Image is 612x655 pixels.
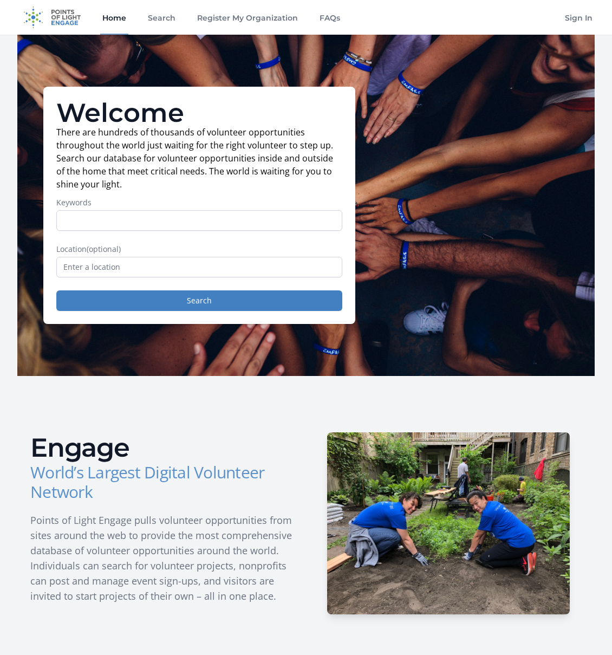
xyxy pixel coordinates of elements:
p: Points of Light Engage pulls volunteer opportunities from sites around the web to provide the mos... [30,513,297,604]
h1: Welcome [56,100,342,126]
span: (optional) [87,244,121,254]
input: Enter a location [56,257,342,277]
label: Location [56,244,342,255]
p: There are hundreds of thousands of volunteer opportunities throughout the world just waiting for ... [56,126,342,191]
img: HCSC-H_1.JPG [327,432,570,614]
button: Search [56,290,342,311]
label: Keywords [56,197,342,208]
h3: World’s Largest Digital Volunteer Network [30,463,297,502]
h2: Engage [30,434,297,461]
